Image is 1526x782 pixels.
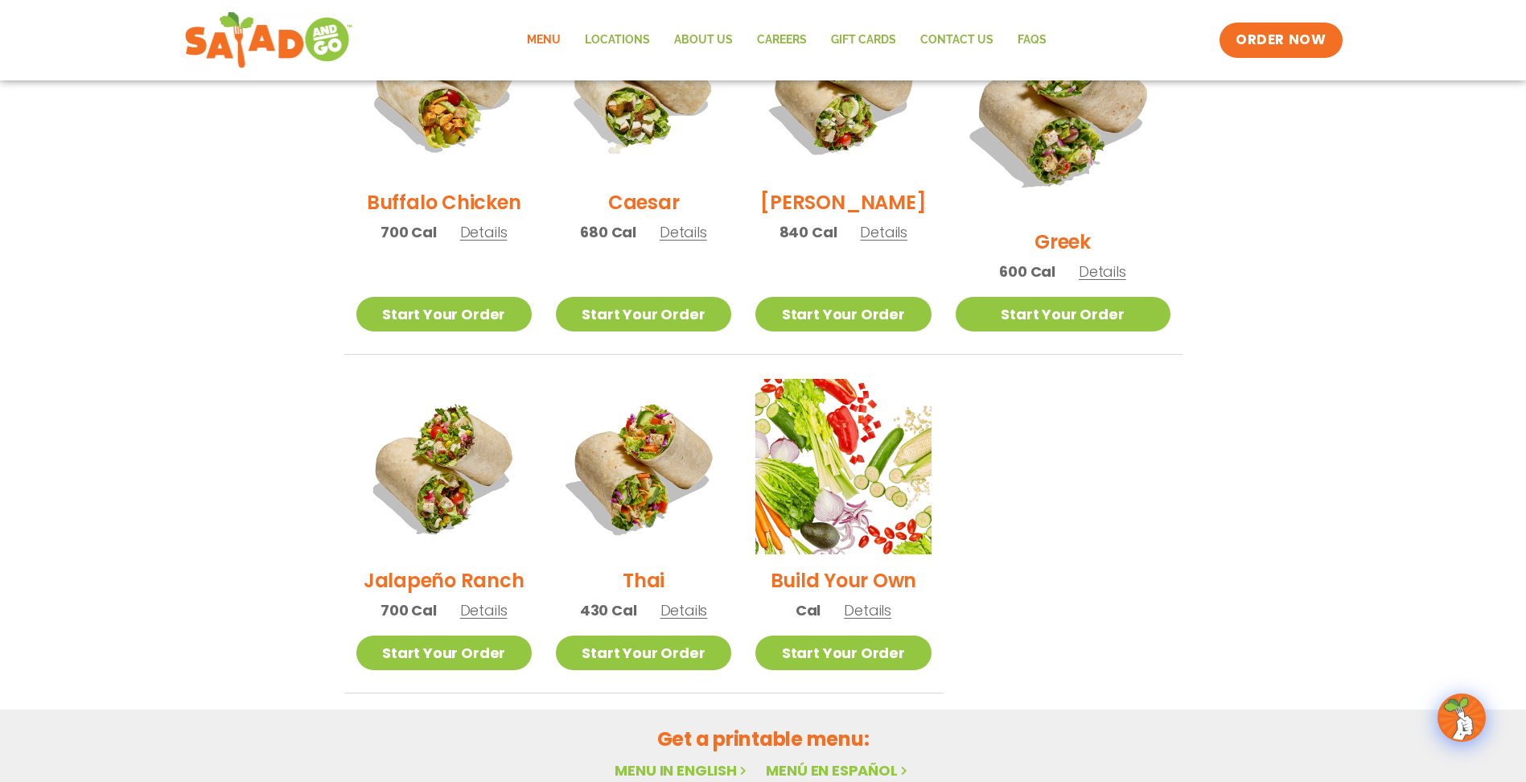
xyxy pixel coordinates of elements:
h2: Thai [623,566,664,595]
a: Start Your Order [755,297,931,331]
nav: Menu [515,22,1059,59]
span: Details [660,222,707,242]
span: 600 Cal [999,261,1055,282]
h2: Buffalo Chicken [367,188,520,216]
span: Cal [796,599,821,621]
a: Menu in English [615,760,750,780]
a: About Us [662,22,745,59]
img: Product photo for Cobb Wrap [755,1,931,176]
a: Contact Us [908,22,1006,59]
h2: Get a printable menu: [344,725,1183,753]
img: Product photo for Caesar Wrap [556,1,731,176]
img: Product photo for Greek Wrap [956,1,1170,216]
span: 680 Cal [580,221,636,243]
a: Menú en español [766,760,911,780]
img: Product photo for Jalapeño Ranch Wrap [356,379,532,554]
img: wpChatIcon [1439,695,1484,740]
a: ORDER NOW [1220,23,1342,58]
h2: Greek [1034,228,1091,256]
span: 430 Cal [580,599,637,621]
img: Product photo for Thai Wrap [556,379,731,554]
img: new-SAG-logo-768×292 [184,8,354,72]
h2: Caesar [608,188,680,216]
img: Product photo for Buffalo Chicken Wrap [356,1,532,176]
a: Start Your Order [556,636,731,670]
span: 700 Cal [380,599,437,621]
a: Locations [573,22,662,59]
h2: Build Your Own [771,566,917,595]
span: Details [860,222,907,242]
span: Details [1079,261,1126,282]
span: ORDER NOW [1236,31,1326,50]
a: Careers [745,22,819,59]
a: Start Your Order [556,297,731,331]
a: Start Your Order [356,636,532,670]
a: FAQs [1006,22,1059,59]
a: Start Your Order [356,297,532,331]
a: GIFT CARDS [819,22,908,59]
img: Product photo for Build Your Own [755,379,931,554]
span: Details [460,600,508,620]
span: 840 Cal [779,221,837,243]
span: Details [660,600,708,620]
a: Start Your Order [755,636,931,670]
a: Menu [515,22,573,59]
span: Details [460,222,508,242]
a: Start Your Order [956,297,1170,331]
span: 700 Cal [380,221,437,243]
h2: [PERSON_NAME] [760,188,926,216]
span: Details [844,600,891,620]
h2: Jalapeño Ranch [364,566,524,595]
